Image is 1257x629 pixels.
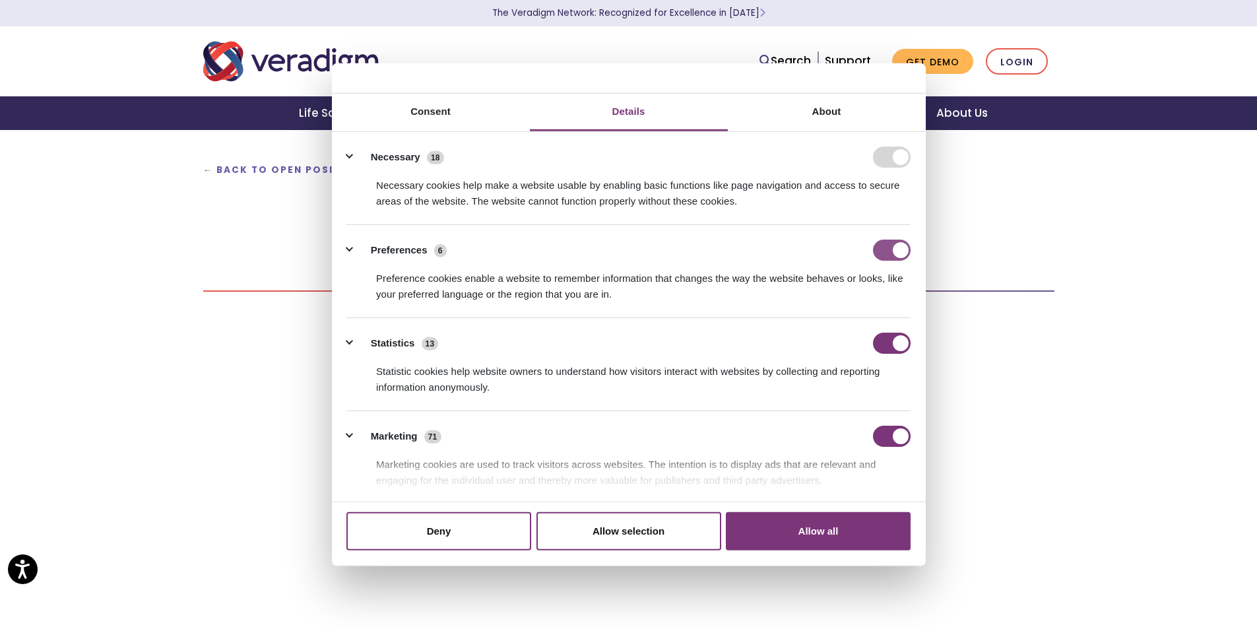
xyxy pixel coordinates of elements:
[346,333,447,354] button: Statistics (13)
[371,336,415,351] label: Statistics
[759,52,811,70] a: Search
[203,227,1054,246] h3: Scroll below to apply for this position!
[332,93,530,131] a: Consent
[986,48,1048,75] a: Login
[371,243,428,258] label: Preferences
[728,93,926,131] a: About
[530,93,728,131] a: Details
[726,512,911,550] button: Allow all
[346,426,449,447] button: Marketing (71)
[346,447,911,488] div: Marketing cookies are used to track visitors across websites. The intention is to display ads tha...
[346,147,452,168] button: Necessary (18)
[346,512,531,550] button: Deny
[283,96,393,130] a: Life Sciences
[371,150,420,165] label: Necessary
[892,49,973,75] a: Get Demo
[346,354,911,395] div: Statistic cookies help website owners to understand how visitors interact with websites by collec...
[759,7,765,19] span: Learn More
[203,40,385,83] img: Veradigm logo
[346,168,911,209] div: Necessary cookies help make a website usable by enabling basic functions like page navigation and...
[203,262,1054,280] p: .
[536,512,721,550] button: Allow selection
[492,7,765,19] a: The Veradigm Network: Recognized for Excellence in [DATE]Learn More
[371,429,418,444] label: Marketing
[346,240,455,261] button: Preferences (6)
[346,261,911,302] div: Preference cookies enable a website to remember information that changes the way the website beha...
[920,96,1004,130] a: About Us
[203,164,370,176] a: ← Back to Open Positions
[825,53,871,69] a: Support
[203,189,1054,212] h2: Together, let's transform health insightfully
